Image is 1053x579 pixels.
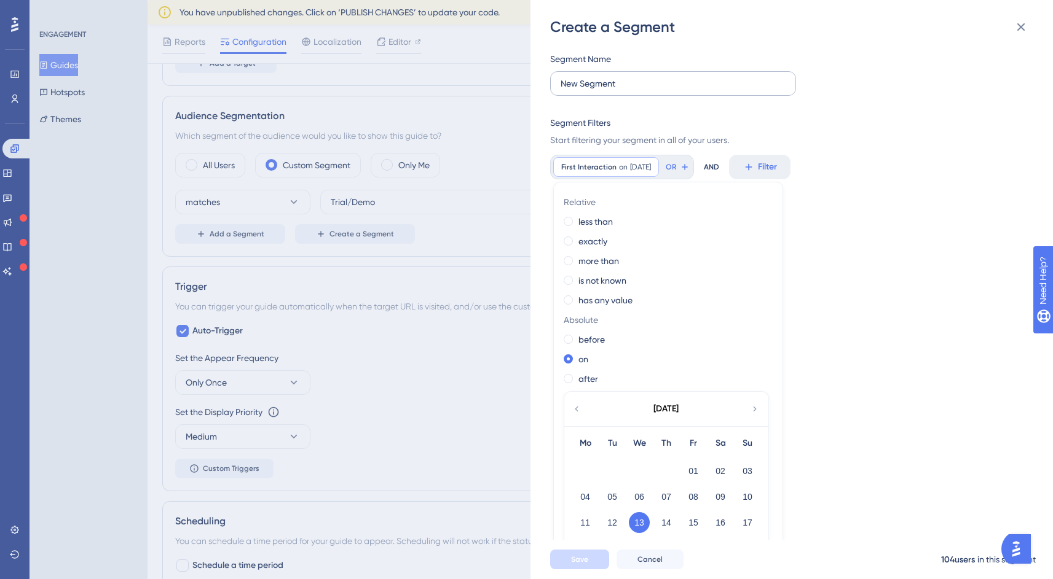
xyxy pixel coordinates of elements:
span: Need Help? [29,3,77,18]
button: 09 [710,486,731,507]
div: Th [653,436,680,451]
button: 11 [575,512,596,533]
label: before [578,332,605,347]
button: 04 [575,486,596,507]
button: 20 [629,538,650,559]
button: 01 [683,460,704,481]
span: on [619,162,628,172]
div: Su [734,436,761,451]
div: We [626,436,653,451]
div: Segment Name [550,52,611,66]
span: [DATE] [630,162,651,172]
button: 12 [602,512,623,533]
button: 16 [710,512,731,533]
div: [DATE] [653,402,679,416]
span: Absolute [564,313,768,327]
span: First Interaction [561,162,617,172]
button: 14 [656,512,677,533]
button: 21 [656,538,677,559]
label: after [578,371,598,386]
span: Save [571,554,588,564]
div: 104 users [941,553,975,567]
button: Save [550,550,609,569]
span: Filter [758,160,777,174]
span: Relative [564,195,768,209]
button: 24 [737,538,758,559]
button: 10 [737,486,758,507]
button: 02 [710,460,731,481]
button: 03 [737,460,758,481]
label: is not known [578,273,626,288]
span: Cancel [637,554,663,564]
span: OR [666,162,676,172]
div: AND [704,155,719,179]
button: OR [664,157,691,177]
input: Segment Name [561,77,786,90]
div: Create a Segment [550,17,1036,37]
div: Segment Filters [550,115,610,130]
button: 23 [710,538,731,559]
button: 19 [602,538,623,559]
button: Cancel [617,550,684,569]
label: more than [578,254,619,268]
button: 07 [656,486,677,507]
iframe: UserGuiding AI Assistant Launcher [1001,530,1038,567]
button: 17 [737,512,758,533]
button: 05 [602,486,623,507]
div: Tu [599,436,626,451]
label: has any value [578,293,633,308]
span: Start filtering your segment in all of your users. [550,133,1026,147]
button: 15 [683,512,704,533]
div: in this segment [977,552,1036,567]
button: 08 [683,486,704,507]
div: Sa [707,436,734,451]
button: 22 [683,538,704,559]
button: 06 [629,486,650,507]
button: Filter [729,155,791,179]
label: on [578,352,588,367]
label: less than [578,214,613,229]
label: exactly [578,234,607,249]
div: Mo [572,436,599,451]
button: 18 [575,538,596,559]
button: 13 [629,512,650,533]
div: Fr [680,436,707,451]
